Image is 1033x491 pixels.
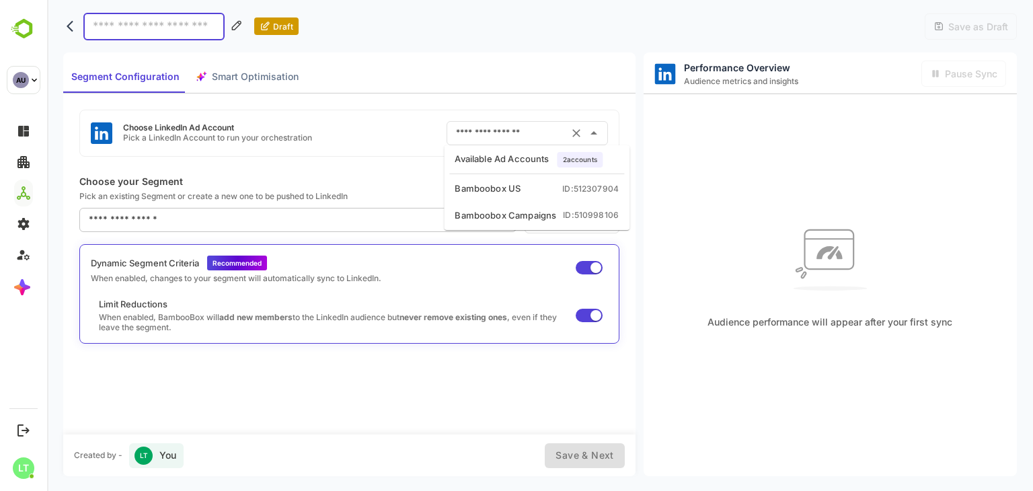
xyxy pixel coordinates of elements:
span: Draft [223,22,246,32]
p: Dynamic Segment Criteria [44,258,152,268]
span: Audience performance will appear after your first sync [660,316,905,328]
span: Audience metrics and insights [637,76,751,86]
img: BambooboxLogoMark.f1c84d78b4c51b1a7b5f700c9845e183.svg [7,16,41,42]
strong: never remove existing ones [352,312,460,322]
p: Limit Reductions [52,299,515,309]
div: Bamboobox US [408,182,473,196]
div: Bamboobox Campaigns [408,209,509,223]
p: Pick a LinkedIn Account to run your orchestration [76,133,265,143]
span: Segment Configuration [24,69,132,85]
div: You [82,443,137,468]
div: ID: 512307904 [515,183,572,195]
div: Activate sync in order to activate [874,61,959,87]
span: Performance Overview [637,62,751,73]
strong: add new members [172,312,245,322]
p: Pick an existing Segment or create a new one to be pushed to LinkedIn [32,191,572,201]
div: Fill the title and select segment in order to activate [498,443,577,468]
span: Save as Draft [897,21,961,32]
p: Choose your Segment [32,176,572,187]
button: back [16,16,36,36]
div: AU [13,72,29,88]
div: LT [87,447,106,465]
button: Clear [520,124,539,143]
span: 2 accounts [516,155,550,165]
div: LT [13,457,34,479]
span: Recommended [165,259,215,267]
p: Available Ad Accounts [408,153,502,166]
span: Pause Sync [894,68,950,79]
button: Close [537,124,556,143]
p: When enabled, changes to your segment will automatically sync to LinkedIn. [44,273,334,283]
div: ID: 510998106 [516,209,572,221]
button: Logout [14,421,32,439]
p: When enabled, BambooBox will to the LinkedIn audience but , even if they leave the segment. [52,312,515,332]
p: Choose LinkedIn Ad Account [76,122,265,133]
div: Created by - [27,451,75,459]
div: Fill the title in order to activate [878,13,970,40]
